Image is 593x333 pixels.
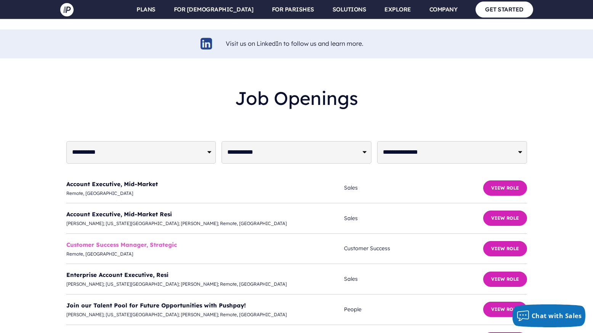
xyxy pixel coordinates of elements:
[66,189,344,198] span: Remote, [GEOGRAPHIC_DATA]
[476,2,533,17] a: GET STARTED
[66,310,344,319] span: [PERSON_NAME]; [US_STATE][GEOGRAPHIC_DATA]; [PERSON_NAME]; Remote, [GEOGRAPHIC_DATA]
[483,241,527,256] button: View Role
[66,280,344,288] span: [PERSON_NAME]; [US_STATE][GEOGRAPHIC_DATA]; [PERSON_NAME]; Remote, [GEOGRAPHIC_DATA]
[66,81,527,115] h2: Job Openings
[66,211,172,218] a: Account Executive, Mid-Market Resi
[66,241,177,248] a: Customer Success Manager, Strategic
[483,272,527,287] button: View Role
[483,180,527,196] button: View Role
[483,302,527,317] button: View Role
[66,271,169,278] a: Enterprise Account Executive, Resi
[199,37,214,51] img: linkedin-logo
[66,180,158,188] a: Account Executive, Mid-Market
[483,211,527,226] button: View Role
[344,214,483,223] span: Sales
[66,250,344,258] span: Remote, [GEOGRAPHIC_DATA]
[344,274,483,284] span: Sales
[513,304,586,327] button: Chat with Sales
[226,40,363,47] a: Visit us on LinkedIn to follow us and learn more.
[344,305,483,314] span: People
[66,219,344,228] span: [PERSON_NAME]; [US_STATE][GEOGRAPHIC_DATA]; [PERSON_NAME]; Remote, [GEOGRAPHIC_DATA]
[66,302,246,309] a: Join our Talent Pool for Future Opportunities with Pushpay!
[344,183,483,193] span: Sales
[532,312,582,320] span: Chat with Sales
[344,244,483,253] span: Customer Success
